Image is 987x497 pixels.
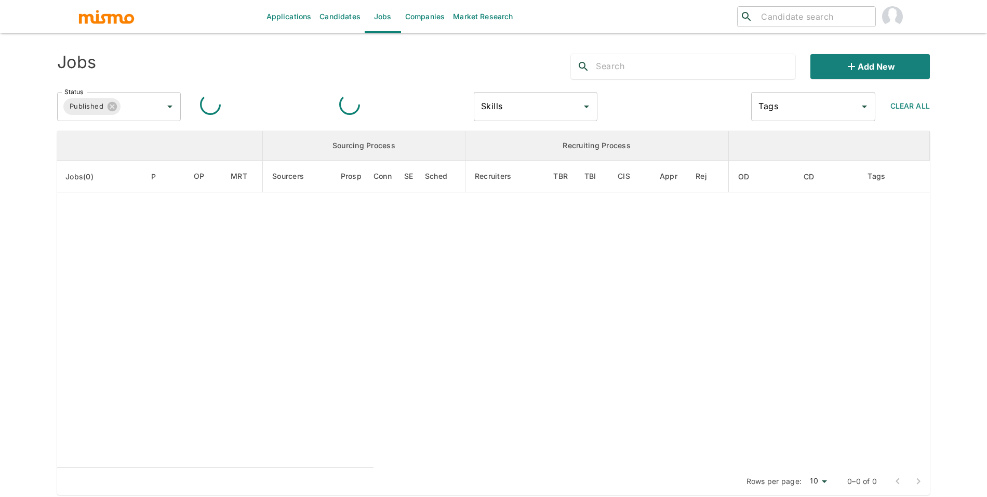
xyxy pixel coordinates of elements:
[657,161,693,192] th: Approved
[78,9,135,24] img: logo
[890,101,930,110] span: Clear All
[738,171,763,183] span: OD
[806,474,831,489] div: 10
[263,161,341,192] th: Sourcers
[57,131,930,468] table: enhanced table
[579,99,594,114] button: Open
[465,161,551,192] th: Recruiters
[57,52,96,73] h4: Jobs
[402,161,423,192] th: Sent Emails
[185,161,229,192] th: Open Positions
[810,54,930,79] button: Add new
[64,87,83,96] label: Status
[551,161,581,192] th: To Be Reviewed
[804,171,828,183] span: CD
[163,99,177,114] button: Open
[65,171,107,183] span: Jobs(0)
[571,54,596,79] button: search
[857,99,872,114] button: Open
[757,9,871,24] input: Candidate search
[63,100,110,112] span: Published
[374,161,402,192] th: Connections
[882,6,903,27] img: Maria Lujan Ciommo
[423,161,465,192] th: Sched
[228,161,262,192] th: Market Research Total
[341,161,374,192] th: Prospects
[847,476,877,487] p: 0–0 of 0
[859,161,913,192] th: Tags
[149,161,185,192] th: Priority
[608,161,657,192] th: Client Interview Scheduled
[63,98,121,115] div: Published
[263,131,465,161] th: Sourcing Process
[582,161,608,192] th: To Be Interviewed
[596,58,795,75] input: Search
[465,131,728,161] th: Recruiting Process
[693,161,728,192] th: Rejected
[151,171,169,183] span: P
[728,161,795,192] th: Onboarding Date
[795,161,859,192] th: Created At
[746,476,802,487] p: Rows per page:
